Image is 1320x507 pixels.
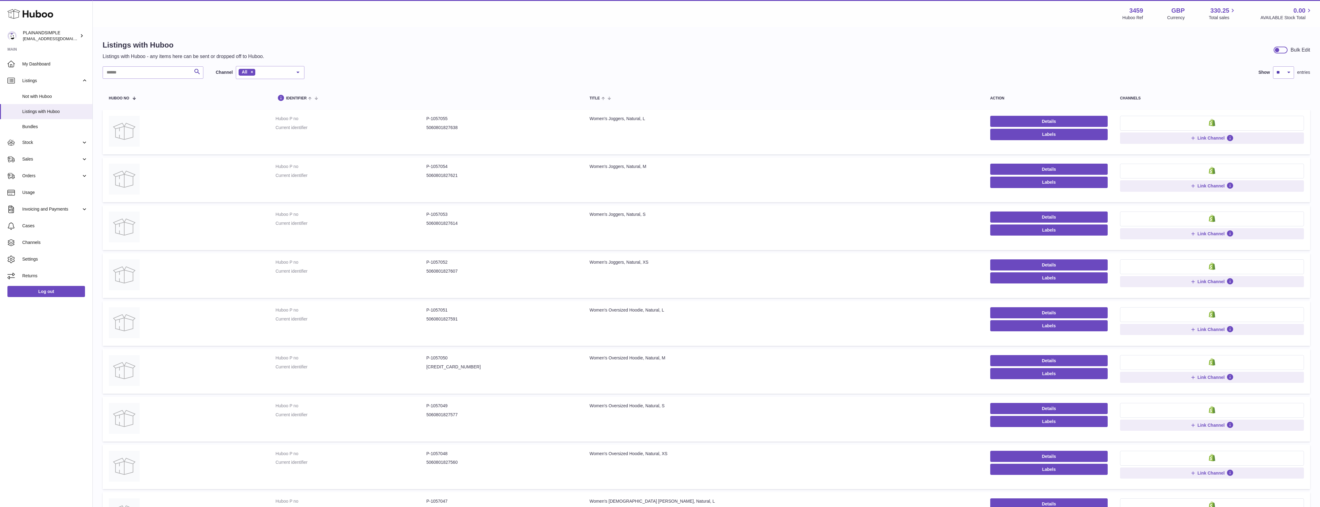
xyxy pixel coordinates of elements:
span: Invoicing and Payments [22,206,81,212]
dd: P-1057055 [426,116,577,122]
dd: 5060801827591 [426,316,577,322]
dd: 5060801827621 [426,173,577,178]
button: Labels [990,416,1108,427]
dd: P-1057053 [426,212,577,217]
div: Huboo Ref [1123,15,1143,21]
img: shopify-small.png [1209,454,1215,461]
dt: Huboo P no [276,403,427,409]
dt: Current identifier [276,125,427,131]
div: Women's Oversized Hoodie, Natural, L [589,307,978,313]
img: Women's Joggers, Natural, S [109,212,140,242]
dd: P-1057049 [426,403,577,409]
img: Women's Oversized Hoodie, Natural, M [109,355,140,386]
span: Listings [22,78,81,84]
span: Link Channel [1198,327,1225,332]
span: identifier [286,96,307,100]
dt: Current identifier [276,173,427,178]
a: Details [990,355,1108,366]
dd: P-1057054 [426,164,577,170]
dt: Current identifier [276,268,427,274]
dt: Current identifier [276,364,427,370]
div: Women's Joggers, Natural, S [589,212,978,217]
img: Women's Joggers, Natural, L [109,116,140,147]
button: Link Channel [1120,228,1304,239]
span: My Dashboard [22,61,88,67]
dd: P-1057051 [426,307,577,313]
div: Currency [1167,15,1185,21]
span: entries [1297,69,1310,75]
img: shopify-small.png [1209,262,1215,270]
strong: 3459 [1129,6,1143,15]
a: 330.25 Total sales [1209,6,1236,21]
span: Link Channel [1198,375,1225,380]
span: Huboo no [109,96,129,100]
dt: Current identifier [276,412,427,418]
span: Stock [22,140,81,145]
dd: [CREDIT_CARD_NUMBER] [426,364,577,370]
a: Details [990,116,1108,127]
a: Details [990,212,1108,223]
dt: Huboo P no [276,212,427,217]
span: AVAILABLE Stock Total [1260,15,1313,21]
span: Link Channel [1198,279,1225,284]
button: Link Channel [1120,324,1304,335]
div: PLAINANDSIMPLE [23,30,79,42]
span: Channels [22,240,88,245]
button: Labels [990,464,1108,475]
button: Link Channel [1120,372,1304,383]
div: Women's Oversized Hoodie, Natural, M [589,355,978,361]
span: title [589,96,600,100]
span: Usage [22,190,88,195]
button: Labels [990,224,1108,236]
button: Labels [990,272,1108,283]
div: Bulk Edit [1291,47,1310,53]
dd: 5060801827577 [426,412,577,418]
dd: P-1057048 [426,451,577,457]
span: All [242,69,247,74]
button: Labels [990,320,1108,331]
button: Link Channel [1120,467,1304,479]
img: Women's Oversized Hoodie, Natural, L [109,307,140,338]
button: Labels [990,177,1108,188]
span: [EMAIL_ADDRESS][DOMAIN_NAME] [23,36,91,41]
a: Details [990,259,1108,270]
div: Women's [DEMOGRAPHIC_DATA] [PERSON_NAME], Natural, L [589,498,978,504]
dt: Huboo P no [276,259,427,265]
dd: 5060801827614 [426,220,577,226]
span: Link Channel [1198,470,1225,476]
div: Women's Joggers, Natural, L [589,116,978,122]
label: Channel [216,69,233,75]
span: Orders [22,173,81,179]
span: Link Channel [1198,135,1225,141]
div: Women's Joggers, Natural, M [589,164,978,170]
img: shopify-small.png [1209,119,1215,126]
img: shopify-small.png [1209,406,1215,413]
span: Settings [22,256,88,262]
button: Labels [990,368,1108,379]
strong: GBP [1171,6,1185,15]
span: Listings with Huboo [22,109,88,115]
button: Link Channel [1120,276,1304,287]
dt: Huboo P no [276,498,427,504]
a: 0.00 AVAILABLE Stock Total [1260,6,1313,21]
span: Link Channel [1198,183,1225,189]
button: Link Channel [1120,180,1304,191]
span: Link Channel [1198,422,1225,428]
button: Link Channel [1120,132,1304,144]
div: channels [1120,96,1304,100]
img: internalAdmin-3459@internal.huboo.com [7,31,17,40]
span: Not with Huboo [22,94,88,99]
img: shopify-small.png [1209,310,1215,318]
dt: Huboo P no [276,164,427,170]
img: Women's Oversized Hoodie, Natural, S [109,403,140,434]
div: Women's Oversized Hoodie, Natural, XS [589,451,978,457]
dt: Huboo P no [276,307,427,313]
div: action [990,96,1108,100]
img: shopify-small.png [1209,167,1215,174]
span: Link Channel [1198,231,1225,237]
button: Labels [990,129,1108,140]
h1: Listings with Huboo [103,40,264,50]
a: Details [990,307,1108,318]
dd: P-1057050 [426,355,577,361]
dt: Huboo P no [276,116,427,122]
